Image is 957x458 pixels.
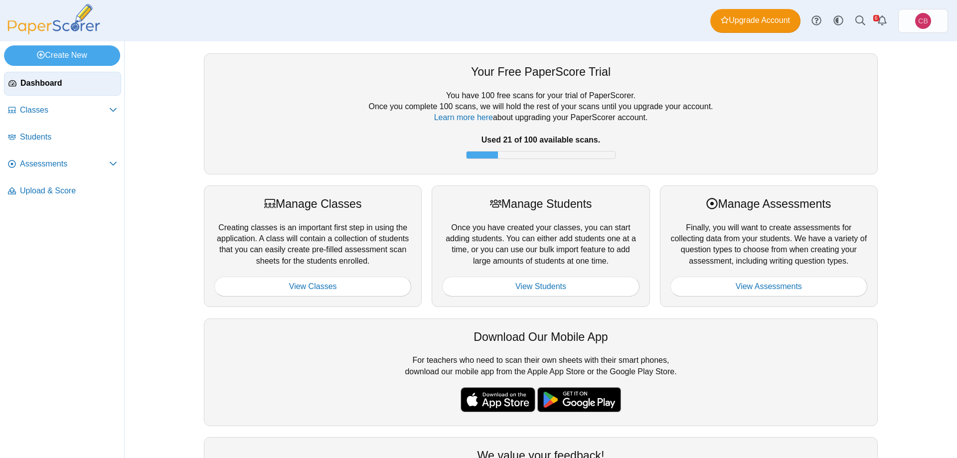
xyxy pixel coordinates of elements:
a: Create New [4,45,120,65]
div: Once you have created your classes, you can start adding students. You can either add students on... [432,185,649,307]
a: PaperScorer [4,27,104,36]
div: Finally, you will want to create assessments for collecting data from your students. We have a va... [660,185,878,307]
b: Used 21 of 100 available scans. [481,136,600,144]
span: Canisius Biology [918,17,928,24]
div: For teachers who need to scan their own sheets with their smart phones, download our mobile app f... [204,318,878,426]
div: Manage Assessments [670,196,867,212]
a: Alerts [871,10,893,32]
span: Upload & Score [20,185,117,196]
span: Canisius Biology [915,13,931,29]
img: apple-store-badge.svg [461,387,535,412]
a: Upload & Score [4,179,121,203]
span: Students [20,132,117,143]
a: Assessments [4,153,121,176]
a: View Assessments [670,277,867,297]
a: Classes [4,99,121,123]
div: Creating classes is an important first step in using the application. A class will contain a coll... [204,185,422,307]
span: Dashboard [20,78,117,89]
div: Download Our Mobile App [214,329,867,345]
a: View Classes [214,277,411,297]
a: Learn more here [434,113,493,122]
img: PaperScorer [4,4,104,34]
a: Students [4,126,121,150]
div: Manage Classes [214,196,411,212]
img: google-play-badge.png [537,387,621,412]
div: You have 100 free scans for your trial of PaperScorer. Once you complete 100 scans, we will hold ... [214,90,867,164]
a: Upgrade Account [710,9,800,33]
a: Canisius Biology [898,9,948,33]
a: View Students [442,277,639,297]
span: Assessments [20,158,109,169]
span: Classes [20,105,109,116]
span: Upgrade Account [721,15,790,26]
div: Manage Students [442,196,639,212]
a: Dashboard [4,72,121,96]
div: Your Free PaperScore Trial [214,64,867,80]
